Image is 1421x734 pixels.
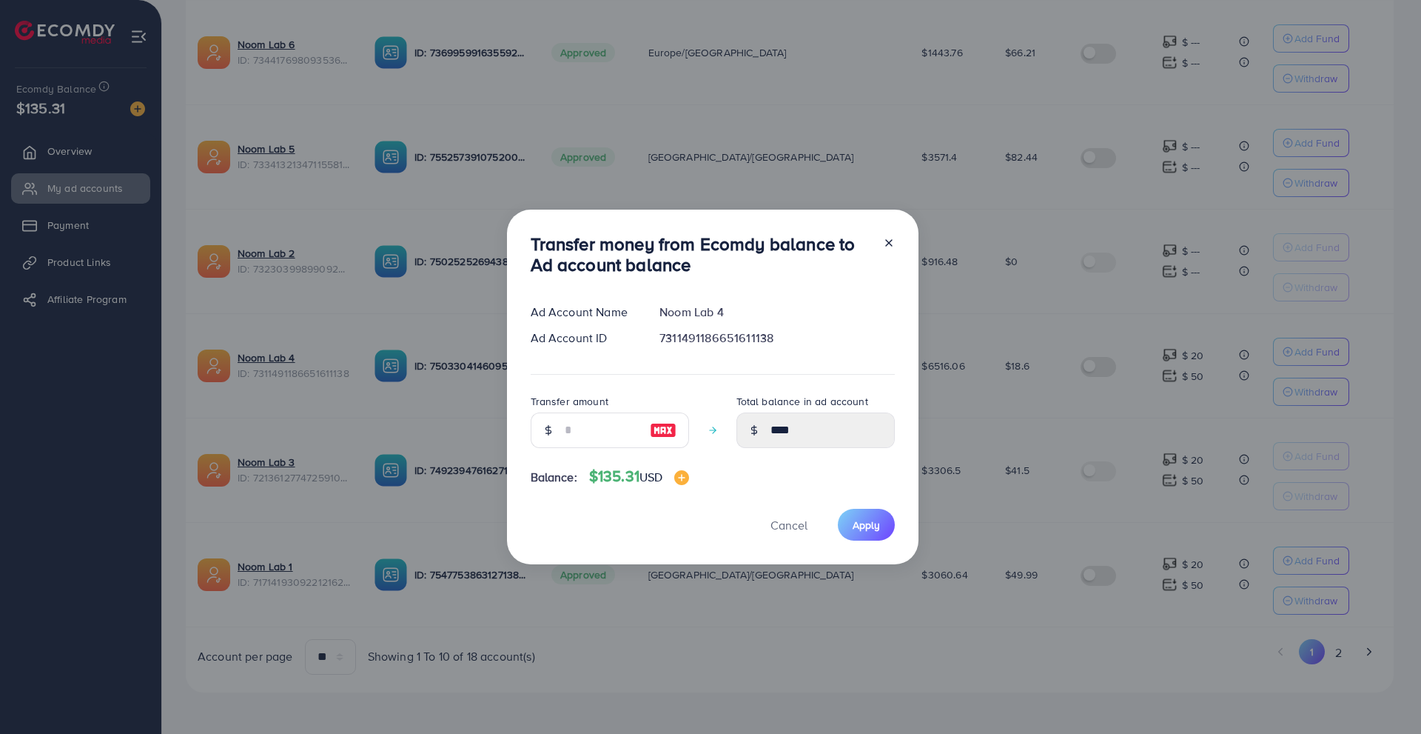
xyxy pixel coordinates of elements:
span: Balance: [531,469,577,486]
img: image [650,421,676,439]
label: Transfer amount [531,394,608,409]
span: Cancel [770,517,807,533]
span: Apply [853,518,880,533]
div: Noom Lab 4 [648,304,906,321]
div: Ad Account Name [519,304,648,321]
h4: $135.31 [589,467,690,486]
iframe: Chat [1358,667,1410,723]
div: Ad Account ID [519,330,648,347]
span: USD [639,469,662,485]
h3: Transfer money from Ecomdy balance to Ad account balance [531,233,871,276]
button: Cancel [752,509,826,541]
button: Apply [838,509,895,541]
div: 7311491186651611138 [648,330,906,347]
label: Total balance in ad account [736,394,868,409]
img: image [674,470,689,485]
